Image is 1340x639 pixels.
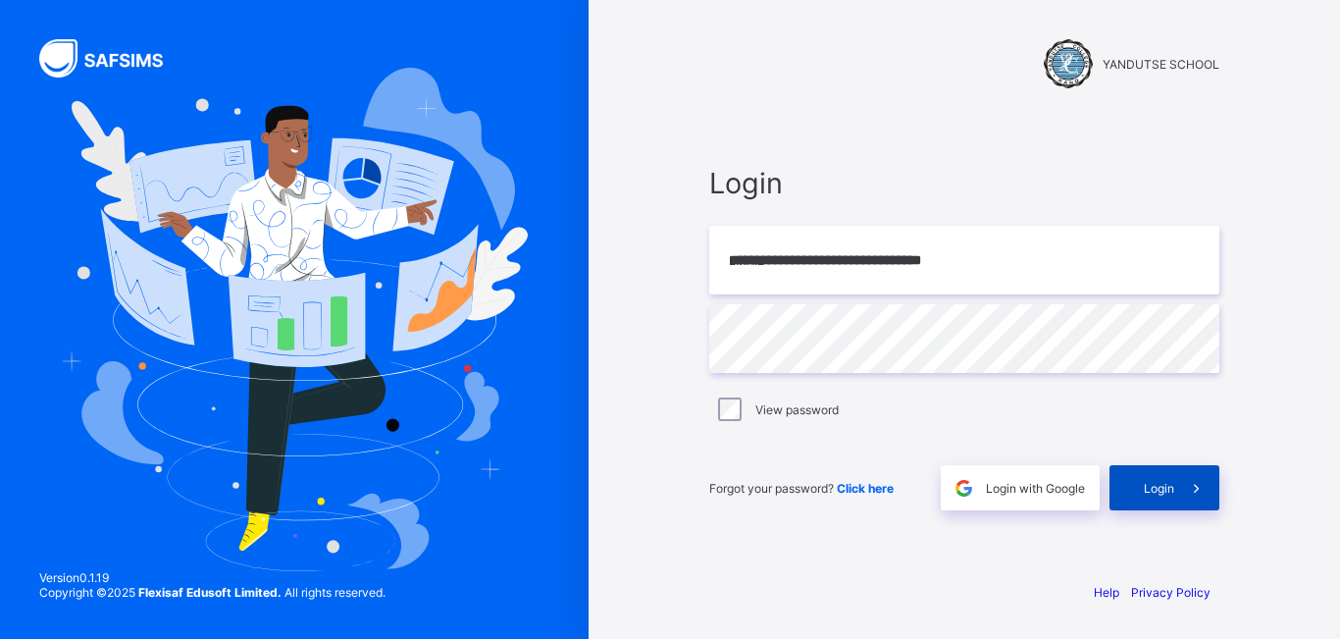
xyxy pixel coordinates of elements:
[837,481,894,496] a: Click here
[755,402,839,417] label: View password
[1131,585,1211,600] a: Privacy Policy
[39,39,186,78] img: SAFSIMS Logo
[1094,585,1119,600] a: Help
[953,477,975,500] img: google.396cfc9801f0270233282035f929180a.svg
[709,481,894,496] span: Forgot your password?
[1144,481,1174,496] span: Login
[39,585,386,600] span: Copyright © 2025 All rights reserved.
[138,585,282,600] strong: Flexisaf Edusoft Limited.
[39,570,386,585] span: Version 0.1.19
[1103,57,1219,72] span: YANDUTSE SCHOOL
[61,68,528,570] img: Hero Image
[709,166,1219,200] span: Login
[986,481,1085,496] span: Login with Google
